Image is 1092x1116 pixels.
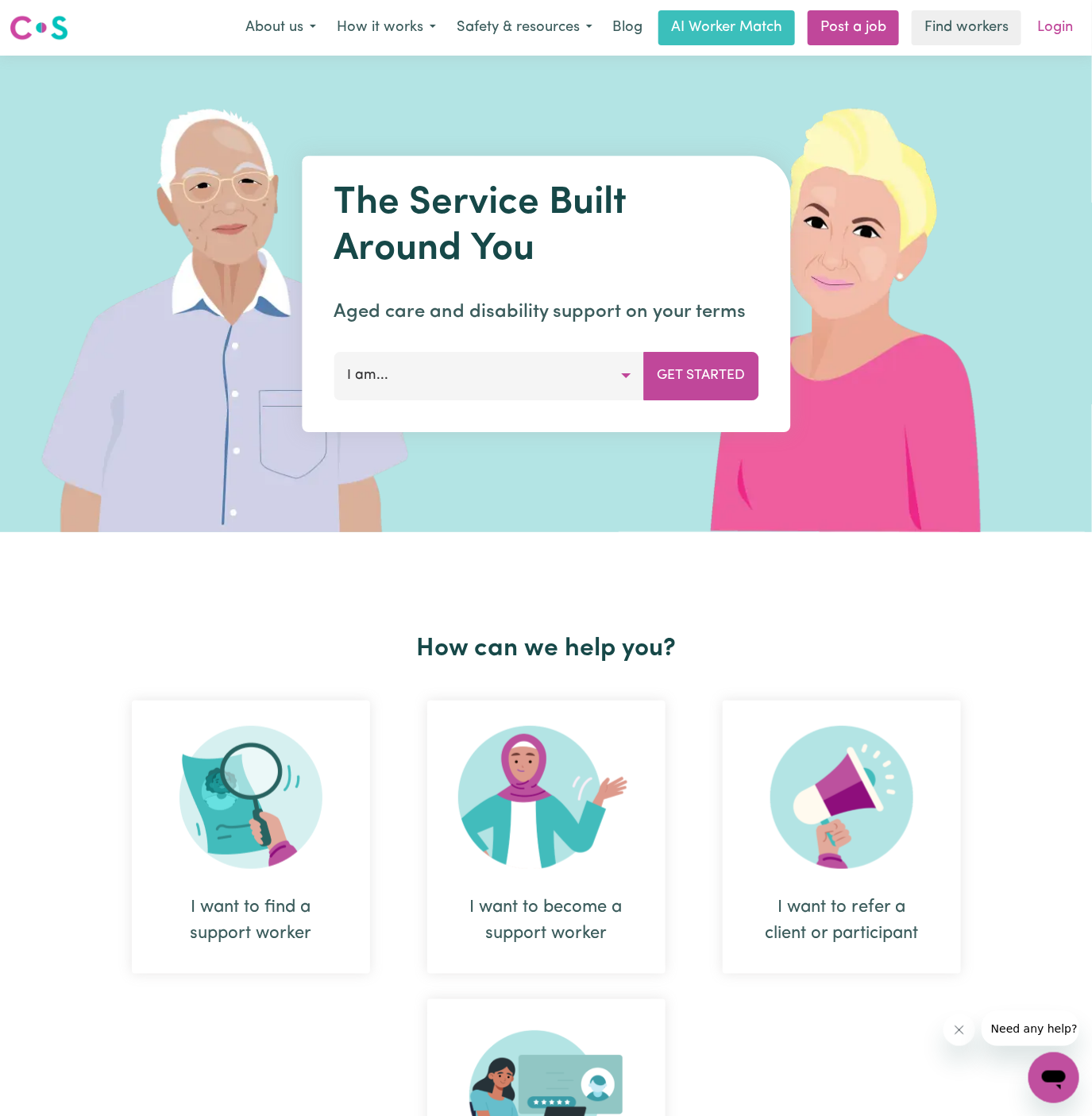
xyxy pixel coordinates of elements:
[1028,1052,1079,1103] iframe: Button to launch messaging window
[643,352,758,400] button: Get Started
[334,352,644,400] button: I am...
[943,1014,975,1046] iframe: Close message
[465,894,627,947] div: I want to become a support worker
[132,701,370,974] div: I want to find a support worker
[334,181,758,272] h1: The Service Built Around You
[723,701,961,974] div: I want to refer a client or participant
[658,10,795,45] a: AI Worker Match
[334,298,758,326] p: Aged care and disability support on your terms
[808,10,899,45] a: Post a job
[982,1011,1079,1046] iframe: Message from company
[170,894,332,947] div: I want to find a support worker
[10,10,68,46] a: Careseekers logo
[770,726,913,869] img: Refer
[1028,10,1082,45] a: Login
[603,10,652,45] a: Blog
[179,726,322,869] img: Search
[446,11,603,44] button: Safety & resources
[912,10,1021,45] a: Find workers
[326,11,446,44] button: How it works
[427,701,666,974] div: I want to become a support worker
[761,894,923,947] div: I want to refer a client or participant
[10,14,68,42] img: Careseekers logo
[235,11,326,44] button: About us
[458,726,635,869] img: Become Worker
[103,634,990,664] h2: How can we help you?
